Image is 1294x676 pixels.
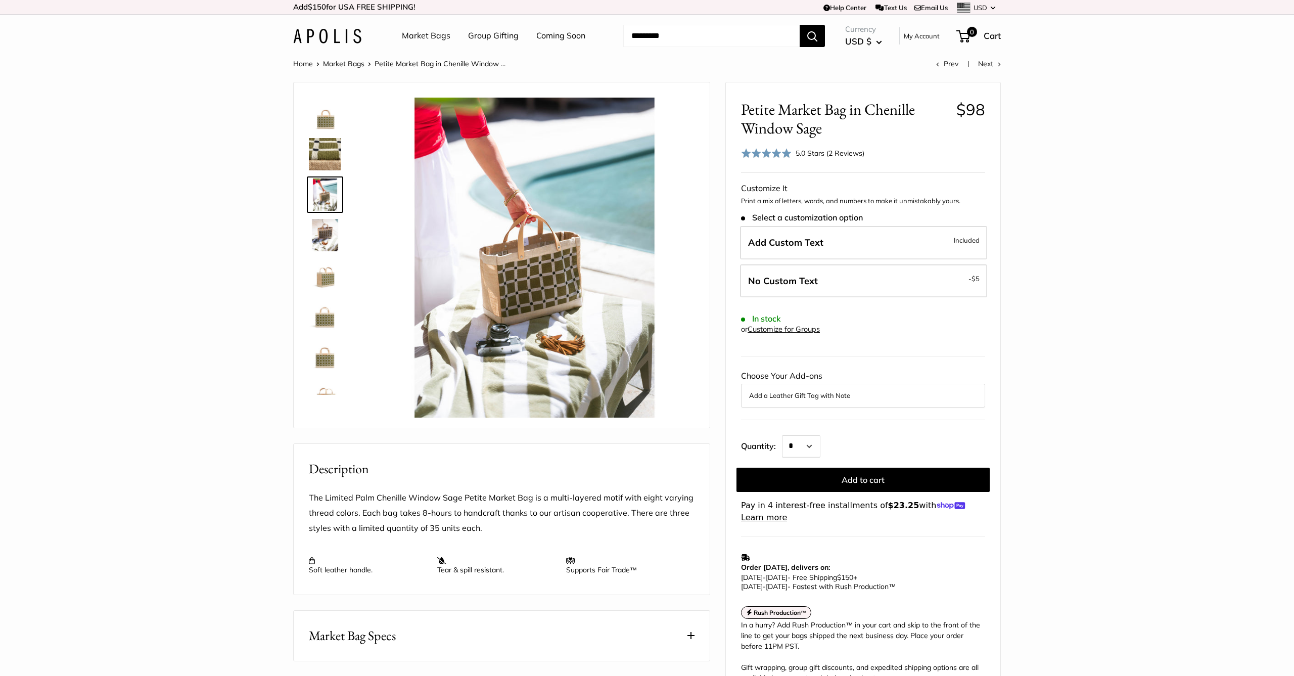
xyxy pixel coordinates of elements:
[978,59,1001,68] a: Next
[309,381,341,413] img: Petite Market Bag in Chenille Window Sage
[974,4,987,12] span: USD
[468,28,519,43] a: Group Gifting
[741,573,980,591] p: - Free Shipping +
[741,196,985,206] p: Print a mix of letters, words, and numbers to make it unmistakably yours.
[736,468,990,492] button: Add to cart
[800,25,825,47] button: Search
[845,33,882,50] button: USD $
[375,59,505,68] span: Petite Market Bag in Chenille Window ...
[308,2,326,12] span: $150
[375,98,695,418] img: Petite Market Bag in Chenille Window Sage
[294,611,710,661] button: Market Bag Specs
[741,432,782,458] label: Quantity:
[957,28,1001,44] a: 0 Cart
[967,27,977,37] span: 0
[741,573,763,582] span: [DATE]
[741,582,896,591] span: - Fastest with Rush Production™
[307,298,343,334] a: Petite Market Bag in Chenille Window Sage
[741,314,781,324] span: In stock
[309,219,341,251] img: Petite Market Bag in Chenille Window Sage
[307,338,343,375] a: Petite Market Bag in Chenille Window Sage
[904,30,940,42] a: My Account
[307,136,343,172] a: Petite Market Bag in Chenille Window Sage
[309,178,341,211] img: Petite Market Bag in Chenille Window Sage
[309,98,341,130] img: Petite Market Bag in Chenille Window Sage
[741,146,864,160] div: 5.0 Stars (2 Reviews)
[754,609,807,616] strong: Rush Production™
[748,275,818,287] span: No Custom Text
[741,369,985,407] div: Choose Your Add-ons
[740,226,987,259] label: Add Custom Text
[741,582,763,591] span: [DATE]
[309,459,695,479] h2: Description
[936,59,958,68] a: Prev
[293,59,313,68] a: Home
[536,28,585,43] a: Coming Soon
[914,4,948,12] a: Email Us
[875,4,906,12] a: Text Us
[309,259,341,292] img: Petite Market Bag in Chenille Window Sage
[623,25,800,47] input: Search...
[763,573,766,582] span: -
[741,100,949,138] span: Petite Market Bag in Chenille Window Sage
[766,573,788,582] span: [DATE]
[845,36,871,47] span: USD $
[402,28,450,43] a: Market Bags
[741,181,985,196] div: Customize It
[956,100,985,119] span: $98
[437,556,556,574] p: Tear & spill resistant.
[307,379,343,415] a: Petite Market Bag in Chenille Window Sage
[740,264,987,298] label: Leave Blank
[984,30,1001,41] span: Cart
[741,323,820,336] div: or
[972,275,980,283] span: $5
[307,257,343,294] a: Petite Market Bag in Chenille Window Sage
[323,59,364,68] a: Market Bags
[796,148,864,159] div: 5.0 Stars (2 Reviews)
[748,237,823,248] span: Add Custom Text
[749,389,977,401] button: Add a Leather Gift Tag with Note
[566,556,684,574] p: Supports Fair Trade™
[309,138,341,170] img: Petite Market Bag in Chenille Window Sage
[748,325,820,334] a: Customize for Groups
[837,573,853,582] span: $150
[309,300,341,332] img: Petite Market Bag in Chenille Window Sage
[309,490,695,536] p: The Limited Palm Chenille Window Sage Petite Market Bag is a multi-layered motif with eight varyi...
[293,29,361,43] img: Apolis
[968,273,980,285] span: -
[293,57,505,70] nav: Breadcrumb
[954,234,980,246] span: Included
[766,582,788,591] span: [DATE]
[741,563,830,572] strong: Order [DATE], delivers on:
[741,213,863,222] span: Select a customization option
[763,582,766,591] span: -
[309,340,341,373] img: Petite Market Bag in Chenille Window Sage
[823,4,866,12] a: Help Center
[307,176,343,213] a: Petite Market Bag in Chenille Window Sage
[309,626,396,646] span: Market Bag Specs
[307,96,343,132] a: Petite Market Bag in Chenille Window Sage
[309,556,427,574] p: Soft leather handle.
[845,22,882,36] span: Currency
[307,217,343,253] a: Petite Market Bag in Chenille Window Sage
